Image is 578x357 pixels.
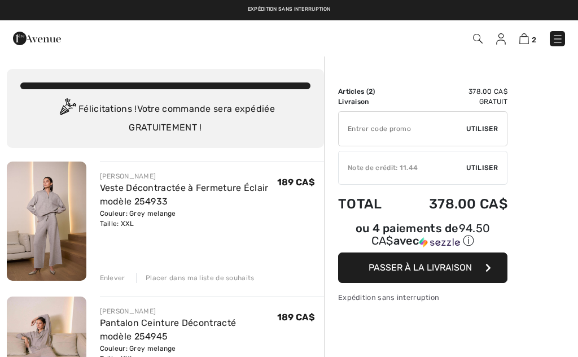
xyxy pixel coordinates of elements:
button: Passer à la livraison [338,252,507,283]
span: 2 [532,36,536,44]
td: Gratuit [399,97,507,107]
div: [PERSON_NAME] [100,171,277,181]
span: 189 CA$ [277,312,315,323]
span: Utiliser [466,124,498,134]
img: Sezzle [419,237,460,247]
td: 378.00 CA$ [399,185,507,223]
td: Livraison [338,97,399,107]
div: Enlever [100,273,125,283]
div: ou 4 paiements de avec [338,223,507,249]
div: Félicitations ! Votre commande sera expédiée GRATUITEMENT ! [20,98,310,134]
div: Couleur: Grey melange Taille: XXL [100,208,277,229]
img: Mes infos [496,33,506,45]
img: Panier d'achat [519,33,529,44]
input: Code promo [339,112,466,146]
span: 2 [369,88,373,95]
div: ou 4 paiements de94.50 CA$avecSezzle Cliquez pour en savoir plus sur Sezzle [338,223,507,252]
span: 94.50 CA$ [371,221,491,247]
img: Recherche [473,34,483,43]
span: Passer à la livraison [369,262,472,273]
a: Pantalon Ceinture Décontracté modèle 254945 [100,317,237,342]
td: Total [338,185,399,223]
img: Congratulation2.svg [56,98,78,121]
div: Expédition sans interruption [338,292,507,303]
a: 2 [519,32,536,45]
div: Placer dans ma liste de souhaits [136,273,255,283]
span: Utiliser [466,163,498,173]
img: Menu [552,33,563,45]
div: Note de crédit: 11.44 [339,163,466,173]
span: 189 CA$ [277,177,315,188]
a: Veste Décontractée à Fermeture Éclair modèle 254933 [100,182,269,207]
img: Veste Décontractée à Fermeture Éclair modèle 254933 [7,162,86,281]
td: 378.00 CA$ [399,86,507,97]
img: 1ère Avenue [13,27,61,50]
div: [PERSON_NAME] [100,306,277,316]
a: 1ère Avenue [13,32,61,43]
td: Articles ( ) [338,86,399,97]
